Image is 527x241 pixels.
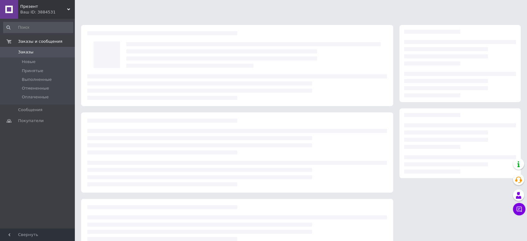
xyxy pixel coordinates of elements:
[22,59,36,65] span: Новые
[18,49,33,55] span: Заказы
[22,94,49,100] span: Оплаченные
[513,203,525,215] button: Чат с покупателем
[18,118,44,124] span: Покупатели
[3,22,73,33] input: Поиск
[22,77,52,82] span: Выполненные
[22,68,43,74] span: Принятые
[18,39,62,44] span: Заказы и сообщения
[22,86,49,91] span: Отмененные
[20,4,67,9] span: Презент
[20,9,75,15] div: Ваш ID: 3884531
[18,107,42,113] span: Сообщения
